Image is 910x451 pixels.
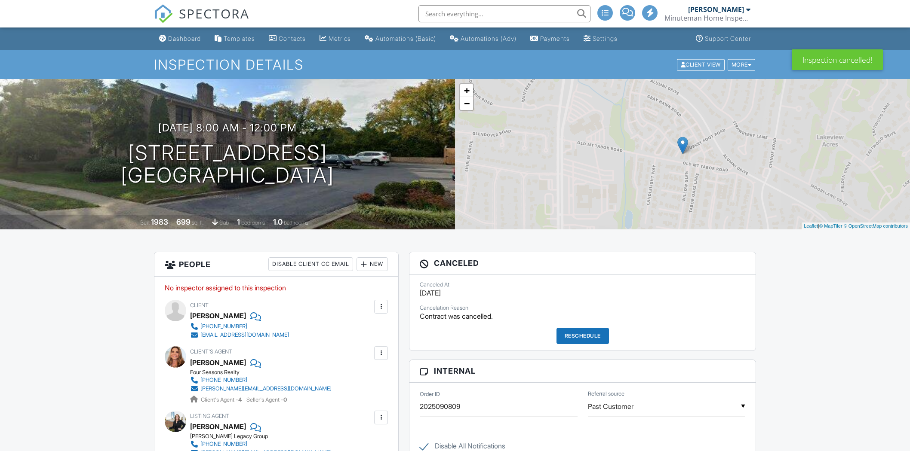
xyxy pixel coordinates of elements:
div: [PHONE_NUMBER] [200,377,247,384]
div: [PHONE_NUMBER] [200,441,247,448]
h3: Canceled [409,252,756,274]
p: Contract was cancelled. [420,311,745,321]
div: 1 [237,217,240,226]
a: Support Center [692,31,754,47]
div: Four Seasons Realty [190,369,338,376]
a: [PERSON_NAME] [190,356,246,369]
div: New [357,257,388,271]
label: Referral source [588,390,624,398]
span: Listing Agent [190,413,229,419]
a: Contacts [265,31,309,47]
div: More [728,59,756,70]
strong: 4 [238,396,242,403]
div: Automations (Adv) [461,35,516,42]
div: Minuteman Home Inspections LLC [664,14,750,22]
div: Disable Client CC Email [268,257,353,271]
div: 699 [176,217,191,226]
a: Client View [676,61,727,67]
div: Templates [224,35,255,42]
div: [EMAIL_ADDRESS][DOMAIN_NAME] [200,332,289,338]
a: [EMAIL_ADDRESS][DOMAIN_NAME] [190,331,289,339]
span: Seller's Agent - [246,396,287,403]
span: SPECTORA [179,4,249,22]
strong: 0 [283,396,287,403]
a: © OpenStreetMap contributors [844,223,908,229]
div: 1.0 [273,217,283,226]
a: Automations (Advanced) [446,31,520,47]
h3: [DATE] 8:00 am - 12:00 pm [158,122,297,134]
a: Leaflet [804,223,818,229]
div: 1983 [151,217,168,226]
a: [PHONE_NUMBER] [190,376,332,384]
span: Client's Agent - [201,396,243,403]
div: Automations (Basic) [375,35,436,42]
span: bathrooms [284,219,308,226]
img: The Best Home Inspection Software - Spectora [154,4,173,23]
div: Dashboard [168,35,201,42]
h1: Inspection Details [154,57,756,72]
label: Order ID [420,390,440,398]
h3: Internal [409,360,756,382]
div: Settings [593,35,618,42]
span: slab [219,219,229,226]
h3: People [154,252,398,277]
div: Metrics [329,35,351,42]
div: Inspection cancelled! [792,49,883,70]
a: [PERSON_NAME][EMAIL_ADDRESS][DOMAIN_NAME] [190,384,332,393]
a: Dashboard [156,31,204,47]
a: Settings [580,31,621,47]
p: [DATE] [420,288,745,298]
p: No inspector assigned to this inspection [165,283,388,293]
div: Canceled At [420,281,745,288]
div: [PHONE_NUMBER] [200,323,247,330]
div: | [802,222,910,230]
a: Zoom out [460,97,473,110]
span: Client [190,302,209,308]
div: Contacts [279,35,306,42]
div: [PERSON_NAME] [688,5,744,14]
span: sq. ft. [192,219,204,226]
div: [PERSON_NAME] Legacy Group [190,433,338,440]
div: Reschedule [556,328,609,344]
a: [PHONE_NUMBER] [190,322,289,331]
a: [PHONE_NUMBER] [190,440,332,448]
div: Client View [677,59,725,70]
input: Search everything... [418,5,590,22]
a: Zoom in [460,84,473,97]
div: Cancelation Reason [420,305,745,311]
span: Client's Agent [190,348,232,355]
div: Support Center [705,35,751,42]
a: [PERSON_NAME] [190,420,246,433]
div: [PERSON_NAME] [190,309,246,322]
h1: [STREET_ADDRESS] [GEOGRAPHIC_DATA] [121,142,334,187]
span: Built [140,219,150,226]
a: SPECTORA [154,12,249,30]
a: © MapTiler [819,223,842,229]
div: [PERSON_NAME][EMAIL_ADDRESS][DOMAIN_NAME] [200,385,332,392]
a: Payments [527,31,573,47]
a: Templates [211,31,258,47]
div: Payments [540,35,570,42]
span: bedrooms [241,219,265,226]
a: Metrics [316,31,354,47]
a: Automations (Basic) [361,31,440,47]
